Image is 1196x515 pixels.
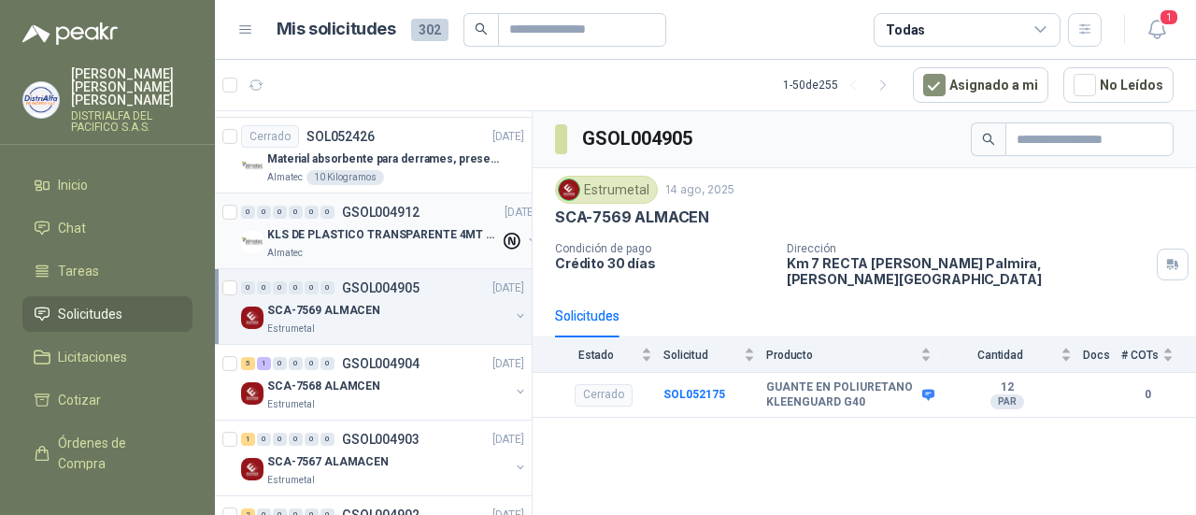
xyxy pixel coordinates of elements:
img: Company Logo [241,458,263,480]
img: Logo peakr [22,22,118,45]
b: 0 [1121,386,1174,404]
p: Km 7 RECTA [PERSON_NAME] Palmira , [PERSON_NAME][GEOGRAPHIC_DATA] [787,255,1149,287]
p: 14 ago, 2025 [665,181,734,199]
p: GSOL004905 [342,281,420,294]
p: [DATE] [492,279,524,297]
span: # COTs [1121,349,1159,362]
p: GSOL004904 [342,357,420,370]
span: Chat [58,218,86,238]
a: Cotizar [22,382,192,418]
div: Estrumetal [555,176,658,204]
div: PAR [990,394,1024,409]
button: No Leídos [1063,67,1174,103]
p: [DATE] [492,431,524,449]
span: 1 [1159,8,1179,26]
p: Material absorbente para derrames, presentación por kg [267,150,500,168]
span: Producto [766,349,917,362]
span: Cotizar [58,390,101,410]
img: Company Logo [559,179,579,200]
div: 10 Kilogramos [306,170,384,185]
th: Estado [533,337,663,372]
div: 0 [289,433,303,446]
img: Company Logo [23,82,59,118]
p: Estrumetal [267,473,315,488]
p: SCA-7567 ALAMACEN [267,453,389,471]
div: 0 [320,281,335,294]
div: 0 [257,206,271,219]
div: 0 [273,281,287,294]
th: Solicitud [663,337,766,372]
div: 0 [305,357,319,370]
p: Almatec [267,170,303,185]
p: [PERSON_NAME] [PERSON_NAME] [PERSON_NAME] [71,67,192,107]
span: Solicitud [663,349,740,362]
a: Inicio [22,167,192,203]
span: 302 [411,19,448,41]
th: Docs [1083,337,1121,372]
div: 0 [289,281,303,294]
p: GSOL004912 [342,206,420,219]
span: Cantidad [943,349,1057,362]
button: Asignado a mi [913,67,1048,103]
div: 0 [273,206,287,219]
p: [DATE] [492,128,524,146]
p: DISTRIALFA DEL PACIFICO S.A.S. [71,110,192,133]
div: 0 [289,357,303,370]
div: 0 [257,281,271,294]
div: Solicitudes [555,306,619,326]
p: SCA-7569 ALMACEN [555,207,709,227]
img: Company Logo [241,155,263,178]
th: # COTs [1121,337,1196,372]
b: 12 [943,380,1072,395]
div: 0 [320,433,335,446]
a: 0 0 0 0 0 0 GSOL004912[DATE] Company LogoKLS DE PLASTICO TRANSPARENTE 4MT CAL 4 Y CINTA TRAAlmatec [241,201,540,261]
div: 0 [320,206,335,219]
img: Company Logo [241,307,263,329]
p: GSOL004903 [342,433,420,446]
th: Cantidad [943,337,1083,372]
div: 0 [320,357,335,370]
a: Órdenes de Compra [22,425,192,481]
p: SCA-7569 ALMACEN [267,302,380,320]
span: Solicitudes [58,304,122,324]
p: Condición de pago [555,242,772,255]
span: Órdenes de Compra [58,433,175,474]
span: Estado [555,349,637,362]
h3: GSOL004905 [582,124,695,153]
div: 0 [257,433,271,446]
p: Dirección [787,242,1149,255]
div: 1 - 50 de 255 [783,70,898,100]
p: Estrumetal [267,322,315,336]
a: 1 0 0 0 0 0 GSOL004903[DATE] Company LogoSCA-7567 ALAMACENEstrumetal [241,428,528,488]
div: 0 [241,281,255,294]
a: CerradoSOL052426[DATE] Company LogoMaterial absorbente para derrames, presentación por kgAlmatec1... [215,118,532,193]
div: 0 [289,206,303,219]
div: 0 [305,433,319,446]
div: 0 [273,433,287,446]
p: KLS DE PLASTICO TRANSPARENTE 4MT CAL 4 Y CINTA TRA [267,226,500,244]
a: Chat [22,210,192,246]
span: Inicio [58,175,88,195]
b: GUANTE EN POLIURETANO KLEENGUARD G40 [766,380,918,409]
div: 5 [241,357,255,370]
p: Almatec [267,246,303,261]
p: Estrumetal [267,397,315,412]
p: [DATE] [505,204,536,222]
p: [DATE] [492,355,524,373]
img: Company Logo [241,231,263,253]
span: search [475,22,488,36]
p: SCA-7568 ALAMCEN [267,378,380,395]
div: 1 [257,357,271,370]
a: Solicitudes [22,296,192,332]
span: Licitaciones [58,347,127,367]
div: 0 [273,357,287,370]
h1: Mis solicitudes [277,16,396,43]
div: Cerrado [575,384,633,407]
a: 5 1 0 0 0 0 GSOL004904[DATE] Company LogoSCA-7568 ALAMCENEstrumetal [241,352,528,412]
th: Producto [766,337,943,372]
button: 1 [1140,13,1174,47]
div: Cerrado [241,125,299,148]
div: 0 [305,206,319,219]
a: Licitaciones [22,339,192,375]
div: Todas [886,20,925,40]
